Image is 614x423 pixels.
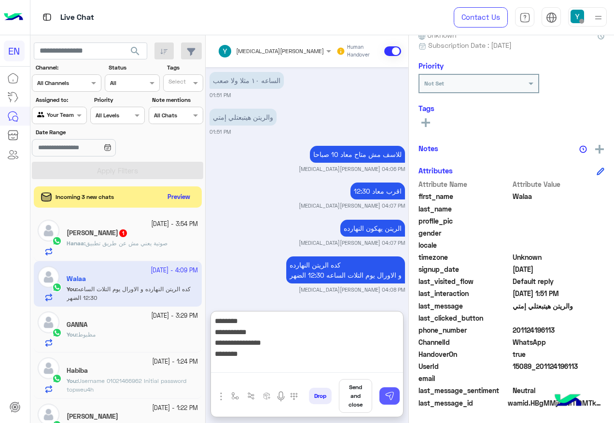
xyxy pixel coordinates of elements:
[310,146,405,163] p: 12/10/2025, 4:06 PM
[78,331,96,338] span: مظبوط
[340,220,405,237] p: 12/10/2025, 4:07 PM
[4,7,23,28] img: Logo
[419,252,511,262] span: timezone
[52,328,62,338] img: WhatsApp
[67,331,76,338] span: You
[167,63,202,72] label: Tags
[347,43,382,59] small: Human Handover
[424,80,444,87] b: Not Set
[419,349,511,359] span: HandoverOn
[419,313,511,323] span: last_clicked_button
[151,311,198,321] small: [DATE] - 3:29 PM
[419,361,511,371] span: UserId
[419,325,511,335] span: phone_number
[209,72,284,89] p: 12/10/2025, 1:51 PM
[419,166,453,175] h6: Attributes
[38,311,59,333] img: defaultAdmin.png
[259,388,275,404] button: create order
[247,392,255,400] img: Trigger scenario
[571,10,584,23] img: userImage
[513,276,605,286] span: Default reply
[52,374,62,383] img: WhatsApp
[152,357,198,367] small: [DATE] - 1:24 PM
[124,42,147,63] button: search
[36,63,100,72] label: Channel:
[67,367,88,375] h5: Habiba
[513,191,605,201] span: Walaa
[419,144,438,153] h6: Notes
[36,128,144,137] label: Date Range
[419,373,511,383] span: email
[419,30,456,40] span: Unknown
[513,240,605,250] span: null
[243,388,259,404] button: Trigger scenario
[286,256,405,283] p: 12/10/2025, 4:08 PM
[299,239,405,247] small: [MEDICAL_DATA][PERSON_NAME] 04:07 PM
[595,145,604,154] img: add
[419,179,511,189] span: Attribute Name
[299,165,405,173] small: [MEDICAL_DATA][PERSON_NAME] 04:06 PM
[67,377,78,384] b: :
[513,337,605,347] span: 2
[275,391,287,402] img: send voice note
[519,12,530,23] img: tab
[419,337,511,347] span: ChannelId
[67,377,186,393] span: Username 01021466962 Initial password topweu4h
[56,193,114,201] span: Incoming 3 new chats
[513,361,605,371] span: 15089_201124196113
[32,162,203,179] button: Apply Filters
[339,379,372,413] button: Send and close
[419,216,511,226] span: profile_pic
[227,388,243,404] button: select flow
[263,392,271,400] img: create order
[419,228,511,238] span: gender
[215,391,227,402] img: send attachment
[513,264,605,274] span: 2025-10-12T09:18:48.881Z
[152,96,202,104] label: Note mentions
[309,388,332,404] button: Drop
[231,392,239,400] img: select flow
[513,301,605,311] span: والريتن هيتبعتلي إمتي
[513,313,605,323] span: null
[60,11,94,24] p: Live Chat
[419,104,604,113] h6: Tags
[419,398,506,408] span: last_message_id
[419,276,511,286] span: last_visited_flow
[67,229,128,237] h5: Hanaa Ahmed
[164,190,195,204] button: Preview
[209,128,231,136] small: 01:51 PM
[419,301,511,311] span: last_message
[515,7,534,28] a: tab
[419,385,511,395] span: last_message_sentiment
[419,204,511,214] span: last_name
[513,385,605,395] span: 0
[38,220,59,241] img: defaultAdmin.png
[513,252,605,262] span: Unknown
[513,179,605,189] span: Attribute Value
[119,229,127,237] span: 1
[419,240,511,250] span: locale
[151,220,198,229] small: [DATE] - 3:54 PM
[579,145,587,153] img: notes
[209,91,231,99] small: 01:51 PM
[419,61,444,70] h6: Priority
[152,404,198,413] small: [DATE] - 1:22 PM
[546,12,557,23] img: tab
[52,236,62,246] img: WhatsApp
[513,228,605,238] span: null
[38,357,59,379] img: defaultAdmin.png
[67,240,84,247] span: Hanaa
[513,288,605,298] span: 2025-10-12T10:51:44.189Z
[41,11,53,23] img: tab
[94,96,144,104] label: Priority
[513,373,605,383] span: null
[67,240,85,247] b: :
[167,77,186,88] div: Select
[67,412,118,421] h5: Ahmed Sokker
[385,391,394,401] img: send message
[299,286,405,294] small: [MEDICAL_DATA][PERSON_NAME] 04:08 PM
[129,45,141,57] span: search
[290,393,298,400] img: make a call
[419,264,511,274] span: signup_date
[350,183,405,199] p: 12/10/2025, 4:07 PM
